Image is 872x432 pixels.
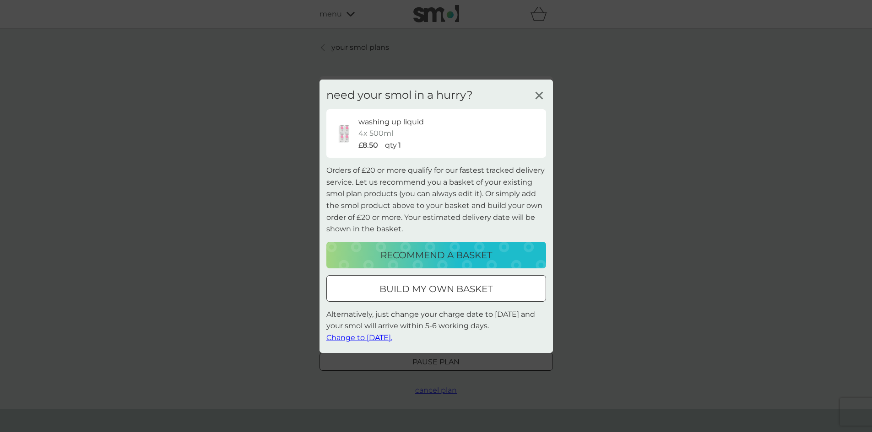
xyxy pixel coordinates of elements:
p: washing up liquid [358,116,424,128]
p: Alternatively, just change your charge date to [DATE] and your smol will arrive within 5-6 workin... [326,309,546,344]
button: Change to [DATE]. [326,332,392,344]
p: Orders of £20 or more qualify for our fastest tracked delivery service. Let us recommend you a ba... [326,165,546,235]
p: £8.50 [358,139,378,151]
p: qty [385,139,397,151]
button: build my own basket [326,275,546,302]
p: 1 [398,139,401,151]
p: build my own basket [379,282,493,296]
p: recommend a basket [380,248,492,262]
p: 4x 500ml [358,128,393,139]
button: recommend a basket [326,242,546,268]
span: Change to [DATE]. [326,333,392,342]
h3: need your smol in a hurry? [326,88,473,101]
